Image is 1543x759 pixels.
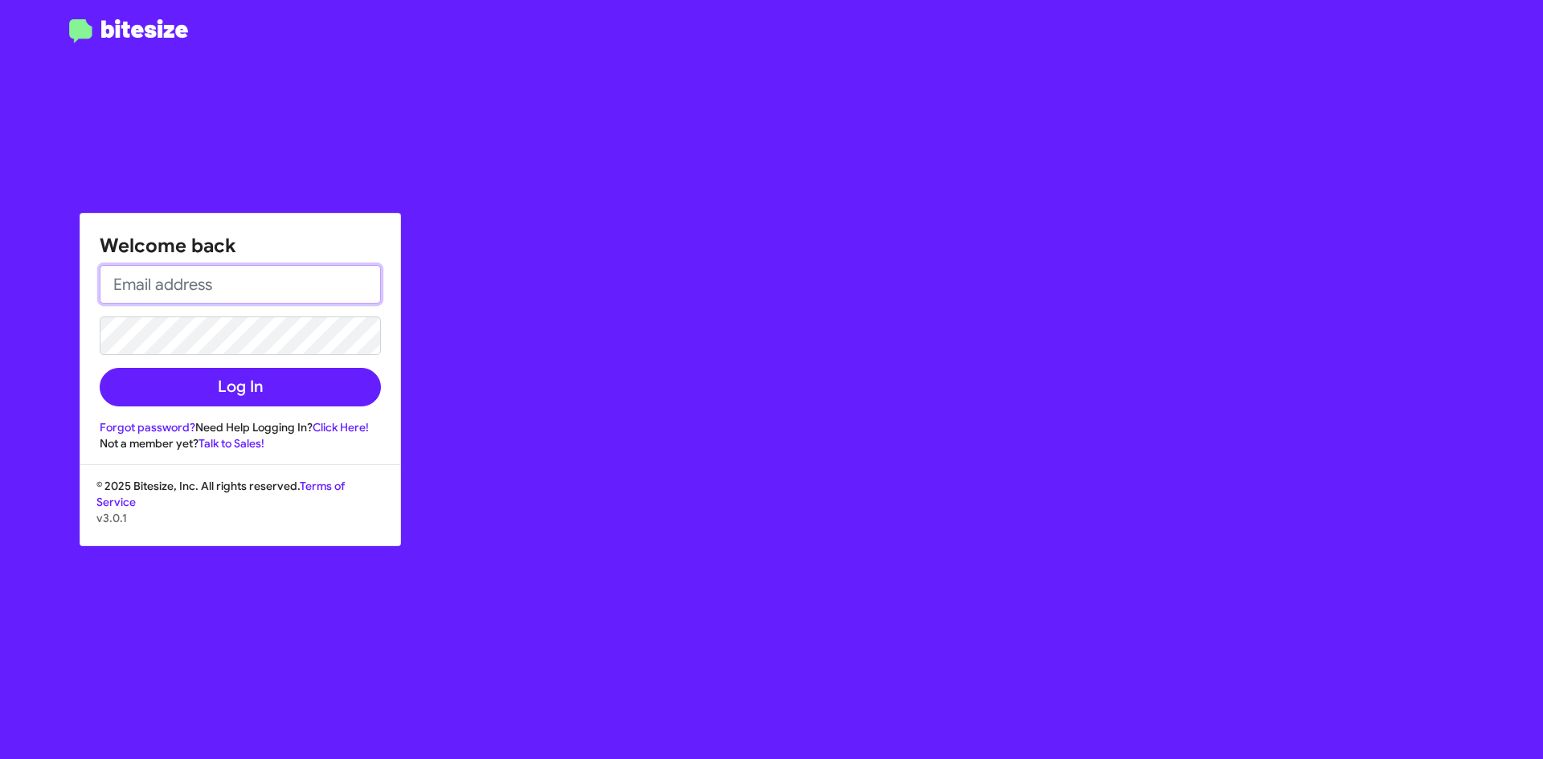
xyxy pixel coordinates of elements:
div: © 2025 Bitesize, Inc. All rights reserved. [80,478,400,545]
div: Not a member yet? [100,435,381,451]
a: Click Here! [313,420,369,435]
button: Log In [100,368,381,406]
input: Email address [100,265,381,304]
div: Need Help Logging In? [100,419,381,435]
h1: Welcome back [100,233,381,259]
a: Forgot password? [100,420,195,435]
p: v3.0.1 [96,510,384,526]
a: Talk to Sales! [199,436,264,451]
